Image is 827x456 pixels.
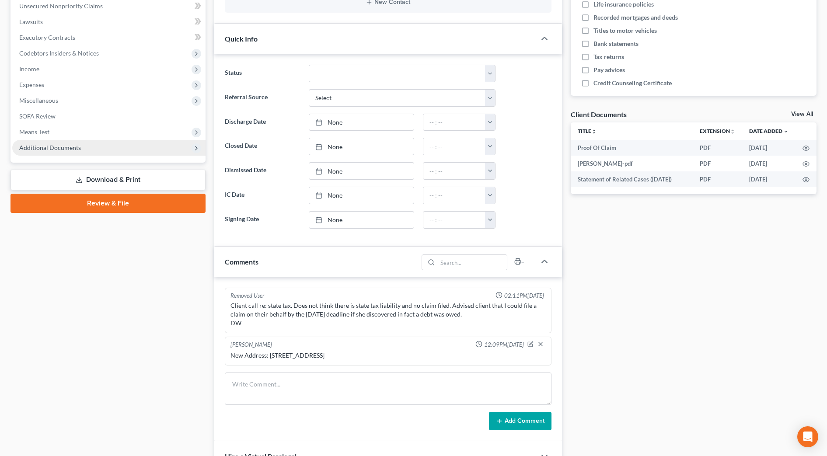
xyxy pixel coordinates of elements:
span: Expenses [19,81,44,88]
i: unfold_more [591,129,597,134]
span: Tax returns [593,52,624,61]
button: Add Comment [489,412,551,430]
a: Download & Print [10,170,206,190]
label: Closed Date [220,138,304,155]
a: Executory Contracts [12,30,206,45]
td: [PERSON_NAME]-pdf [571,156,693,171]
span: Additional Documents [19,144,81,151]
span: Means Test [19,128,49,136]
label: Referral Source [220,89,304,107]
label: Discharge Date [220,114,304,131]
td: [DATE] [742,140,796,156]
a: None [309,212,414,228]
i: unfold_more [730,129,735,134]
span: Executory Contracts [19,34,75,41]
a: None [309,187,414,204]
input: -- : -- [423,187,485,204]
label: Status [220,65,304,82]
td: PDF [693,156,742,171]
a: View All [791,111,813,117]
i: expand_more [783,129,789,134]
span: Codebtors Insiders & Notices [19,49,99,57]
a: None [309,114,414,131]
div: Client call re: state tax. Does not think there is state tax liability and no claim filed. Advise... [230,301,546,327]
label: IC Date [220,187,304,204]
span: Comments [225,258,258,266]
span: 02:11PM[DATE] [504,292,544,300]
a: SOFA Review [12,108,206,124]
td: [DATE] [742,156,796,171]
a: Extensionunfold_more [700,128,735,134]
input: -- : -- [423,212,485,228]
div: Open Intercom Messenger [797,426,818,447]
input: -- : -- [423,138,485,155]
div: Removed User [230,292,265,300]
td: Proof Of Claim [571,140,693,156]
span: Titles to motor vehicles [593,26,657,35]
td: [DATE] [742,171,796,187]
div: Client Documents [571,110,627,119]
div: New Address: [STREET_ADDRESS] [230,351,546,360]
span: Bank statements [593,39,639,48]
label: Dismissed Date [220,162,304,180]
td: PDF [693,171,742,187]
span: Recorded mortgages and deeds [593,13,678,22]
span: Quick Info [225,35,258,43]
span: Unsecured Nonpriority Claims [19,2,103,10]
a: Date Added expand_more [749,128,789,134]
input: Search... [437,255,507,270]
td: PDF [693,140,742,156]
span: SOFA Review [19,112,56,120]
span: Lawsuits [19,18,43,25]
span: 12:09PM[DATE] [484,341,524,349]
label: Signing Date [220,211,304,229]
span: Income [19,65,39,73]
a: None [309,163,414,179]
span: Miscellaneous [19,97,58,104]
input: -- : -- [423,114,485,131]
div: [PERSON_NAME] [230,341,272,349]
input: -- : -- [423,163,485,179]
span: Pay advices [593,66,625,74]
a: None [309,138,414,155]
td: Statement of Related Cases ([DATE]) [571,171,693,187]
a: Lawsuits [12,14,206,30]
span: Credit Counseling Certificate [593,79,672,87]
a: Review & File [10,194,206,213]
a: Titleunfold_more [578,128,597,134]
